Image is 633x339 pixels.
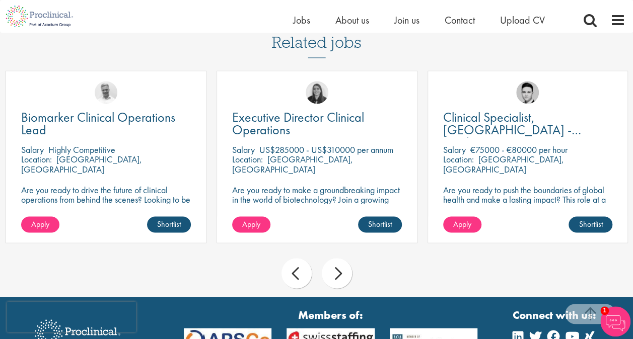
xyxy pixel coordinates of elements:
[293,14,310,27] a: Jobs
[232,185,402,223] p: Are you ready to make a groundbreaking impact in the world of biotechnology? Join a growing compa...
[272,9,362,58] h3: Related jobs
[322,258,352,288] div: next
[31,218,49,229] span: Apply
[184,307,478,322] strong: Members of:
[48,144,115,155] p: Highly Competitive
[21,111,191,136] a: Biomarker Clinical Operations Lead
[21,216,59,232] a: Apply
[513,307,598,322] strong: Connect with us:
[282,258,312,288] div: prev
[445,14,475,27] a: Contact
[500,14,545,27] a: Upload CV
[443,216,481,232] a: Apply
[600,306,609,315] span: 1
[242,218,260,229] span: Apply
[569,216,612,232] a: Shortlist
[306,81,328,104] img: Ciara Noble
[232,216,270,232] a: Apply
[21,109,175,138] span: Biomarker Clinical Operations Lead
[232,111,402,136] a: Executive Director Clinical Operations
[7,302,136,332] iframe: reCAPTCHA
[147,216,191,232] a: Shortlist
[394,14,419,27] a: Join us
[443,185,613,223] p: Are you ready to push the boundaries of global health and make a lasting impact? This role at a h...
[600,306,630,336] img: Chatbot
[95,81,117,104] img: Joshua Bye
[453,218,471,229] span: Apply
[443,153,564,175] p: [GEOGRAPHIC_DATA], [GEOGRAPHIC_DATA]
[232,144,255,155] span: Salary
[232,153,353,175] p: [GEOGRAPHIC_DATA], [GEOGRAPHIC_DATA]
[443,111,613,136] a: Clinical Specialist, [GEOGRAPHIC_DATA] - Cardiac
[358,216,402,232] a: Shortlist
[443,144,466,155] span: Salary
[470,144,568,155] p: €75000 - €80000 per hour
[21,153,142,175] p: [GEOGRAPHIC_DATA], [GEOGRAPHIC_DATA]
[443,153,474,165] span: Location:
[335,14,369,27] a: About us
[259,144,393,155] p: US$285000 - US$310000 per annum
[21,153,52,165] span: Location:
[21,144,44,155] span: Salary
[232,153,263,165] span: Location:
[516,81,539,104] img: Connor Lynes
[443,109,581,151] span: Clinical Specialist, [GEOGRAPHIC_DATA] - Cardiac
[21,185,191,223] p: Are you ready to drive the future of clinical operations from behind the scenes? Looking to be in...
[232,109,364,138] span: Executive Director Clinical Operations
